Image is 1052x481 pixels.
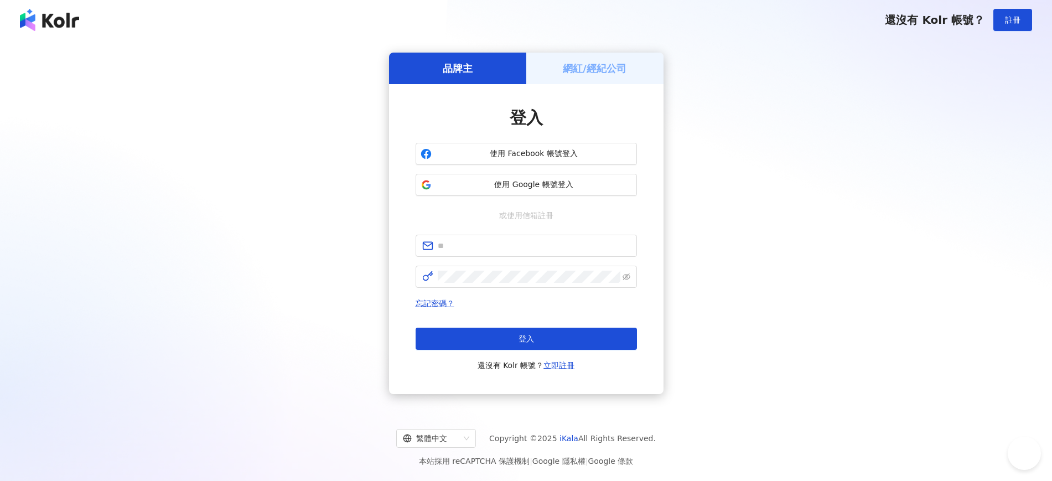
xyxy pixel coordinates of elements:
span: | [585,457,588,466]
div: 繁體中文 [403,430,459,447]
span: 還沒有 Kolr 帳號？ [885,13,984,27]
span: 本站採用 reCAPTCHA 保護機制 [419,454,633,468]
button: 登入 [416,328,637,350]
a: 忘記密碼？ [416,299,454,308]
span: | [530,457,532,466]
span: 登入 [519,334,534,343]
span: 使用 Facebook 帳號登入 [436,148,632,159]
a: Google 隱私權 [532,457,585,466]
h5: 網紅/經紀公司 [563,61,626,75]
span: Copyright © 2025 All Rights Reserved. [489,432,656,445]
span: 登入 [510,108,543,127]
span: 使用 Google 帳號登入 [436,179,632,190]
a: iKala [559,434,578,443]
a: 立即註冊 [543,361,574,370]
span: 或使用信箱註冊 [491,209,561,221]
button: 使用 Google 帳號登入 [416,174,637,196]
img: logo [20,9,79,31]
a: Google 條款 [588,457,633,466]
iframe: Help Scout Beacon - Open [1008,437,1041,470]
button: 註冊 [993,9,1032,31]
h5: 品牌主 [443,61,473,75]
span: 註冊 [1005,15,1020,24]
span: 還沒有 Kolr 帳號？ [478,359,575,372]
span: eye-invisible [623,273,630,281]
button: 使用 Facebook 帳號登入 [416,143,637,165]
